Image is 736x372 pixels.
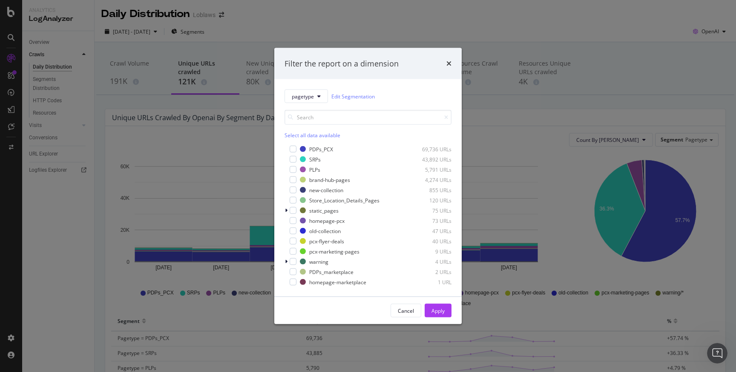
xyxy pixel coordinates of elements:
div: PDPs_marketplace [309,268,354,275]
div: 4 URLs [410,258,451,265]
div: Filter the report on a dimension [285,58,399,69]
div: 2 URLs [410,268,451,275]
div: 75 URLs [410,207,451,214]
div: homepage-pcx [309,217,345,224]
div: Cancel [398,307,414,314]
div: PDPs_PCX [309,145,333,153]
div: 40 URLs [410,237,451,245]
div: pcx-marketing-pages [309,248,359,255]
div: 47 URLs [410,227,451,234]
div: 69,736 URLs [410,145,451,153]
button: Apply [425,304,451,317]
div: new-collection [309,186,343,193]
div: times [446,58,451,69]
div: warning [309,258,328,265]
div: 855 URLs [410,186,451,193]
button: pagetype [285,89,328,103]
div: modal [274,48,462,324]
input: Search [285,110,451,125]
span: pagetype [292,92,314,100]
div: 1 URL [410,278,451,285]
div: homepage-marketplace [309,278,366,285]
div: PLPs [309,166,320,173]
div: static_pages [309,207,339,214]
div: brand-hub-pages [309,176,350,183]
a: Edit Segmentation [331,92,375,101]
div: pcx-flyer-deals [309,237,344,245]
div: old-collection [309,227,341,234]
div: Select all data available [285,132,451,139]
div: SRPs [309,156,321,163]
div: Store_Location_Details_Pages [309,196,379,204]
div: 43,892 URLs [410,156,451,163]
div: 9 URLs [410,248,451,255]
div: Apply [431,307,445,314]
div: 120 URLs [410,196,451,204]
button: Cancel [391,304,421,317]
div: 4,274 URLs [410,176,451,183]
iframe: Intercom live chat [707,343,727,363]
div: 73 URLs [410,217,451,224]
div: 5,791 URLs [410,166,451,173]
